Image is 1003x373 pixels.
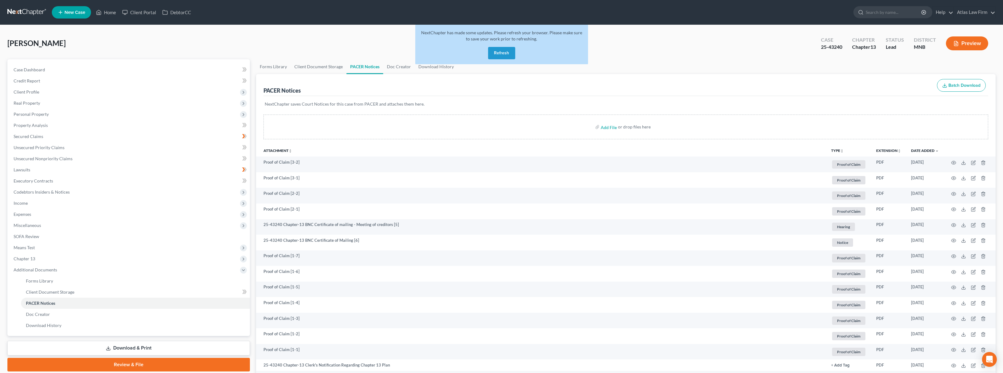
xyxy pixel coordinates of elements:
span: Codebtors Insiders & Notices [14,189,70,195]
span: Proof of Claim [832,207,865,216]
a: Proof of Claim [831,253,866,263]
a: Credit Report [9,75,250,86]
span: Income [14,200,28,206]
span: SOFA Review [14,234,39,239]
span: NextChapter has made some updates. Please refresh your browser. Please make sure to save your wor... [421,30,582,41]
td: [DATE] [906,235,944,250]
td: Proof of Claim [1-5] [256,282,826,297]
td: Proof of Claim [3-2] [256,157,826,172]
a: Secured Claims [9,131,250,142]
button: TYPEunfold_more [831,149,844,153]
input: Search by name... [866,6,922,18]
td: PDF [871,235,906,250]
td: 25-43240 Chapter-13 BNC Certificate of Mailing [6] [256,235,826,250]
td: [DATE] [906,282,944,297]
a: Property Analysis [9,120,250,131]
td: [DATE] [906,313,944,329]
i: unfold_more [288,149,292,153]
td: PDF [871,313,906,329]
span: Case Dashboard [14,67,45,72]
a: Executory Contracts [9,175,250,186]
span: Client Document Storage [26,289,74,295]
a: Proof of Claim [831,206,866,216]
a: Review & File [7,358,250,371]
span: Property Analysis [14,123,48,128]
span: Batch Download [948,83,980,88]
span: Chapter 13 [14,256,35,261]
td: [DATE] [906,219,944,235]
span: Additional Documents [14,267,57,272]
a: Unsecured Priority Claims [9,142,250,153]
td: [DATE] [906,188,944,203]
button: Preview [946,36,988,50]
a: Client Document Storage [291,59,346,74]
span: Real Property [14,100,40,106]
button: Refresh [488,47,515,59]
div: PACER Notices [263,87,301,94]
a: Date Added expand_more [911,148,939,153]
a: Forms Library [21,275,250,287]
button: + Add Tag [831,363,850,367]
a: Atlas Law Firm [954,7,995,18]
span: New Case [64,10,85,15]
td: Proof of Claim [1-4] [256,297,826,313]
button: Batch Download [937,79,986,92]
td: [DATE] [906,172,944,188]
td: PDF [871,203,906,219]
a: Proof of Claim [831,316,866,326]
td: [DATE] [906,266,944,282]
a: Download History [21,320,250,331]
a: PACER Notices [21,298,250,309]
td: PDF [871,172,906,188]
a: Doc Creator [21,309,250,320]
a: Proof of Claim [831,191,866,201]
span: Expenses [14,212,31,217]
div: Lead [886,44,904,51]
td: Proof of Claim [2-2] [256,188,826,203]
td: [DATE] [906,328,944,344]
span: [PERSON_NAME] [7,39,66,48]
a: Lawsuits [9,164,250,175]
span: Proof of Claim [832,316,865,325]
td: [DATE] [906,203,944,219]
td: PDF [871,188,906,203]
td: [DATE] [906,344,944,360]
i: unfold_more [897,149,901,153]
span: 13 [870,44,876,50]
td: [DATE] [906,250,944,266]
span: Proof of Claim [832,332,865,340]
a: Proof of Claim [831,159,866,170]
span: Proof of Claim [832,254,865,262]
a: Client Document Storage [21,287,250,298]
td: PDF [871,157,906,172]
i: unfold_more [840,149,844,153]
a: Proof of Claim [831,175,866,185]
a: Help [933,7,953,18]
span: Proof of Claim [832,270,865,278]
span: Proof of Claim [832,160,865,169]
td: PDF [871,219,906,235]
td: Proof of Claim [2-1] [256,203,826,219]
a: Forms Library [256,59,291,74]
span: PACER Notices [26,300,55,306]
a: Download History [415,59,458,74]
span: Proof of Claim [832,191,865,200]
div: Open Intercom Messenger [982,352,997,367]
span: Proof of Claim [832,348,865,356]
td: PDF [871,359,906,371]
div: or drop files here [618,124,651,130]
td: [DATE] [906,297,944,313]
a: Hearing [831,222,866,232]
span: Executory Contracts [14,178,53,183]
a: Proof of Claim [831,300,866,310]
div: Chapter [852,36,876,44]
td: Proof of Claim [1-2] [256,328,826,344]
span: Credit Report [14,78,40,83]
a: Notice [831,237,866,248]
td: 25-43240 Chapter-13 BNC Certificate of mailing - Meeting of creditors [5] [256,219,826,235]
span: Personal Property [14,111,49,117]
a: Extensionunfold_more [876,148,901,153]
span: Forms Library [26,278,53,283]
td: PDF [871,328,906,344]
span: Miscellaneous [14,223,41,228]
